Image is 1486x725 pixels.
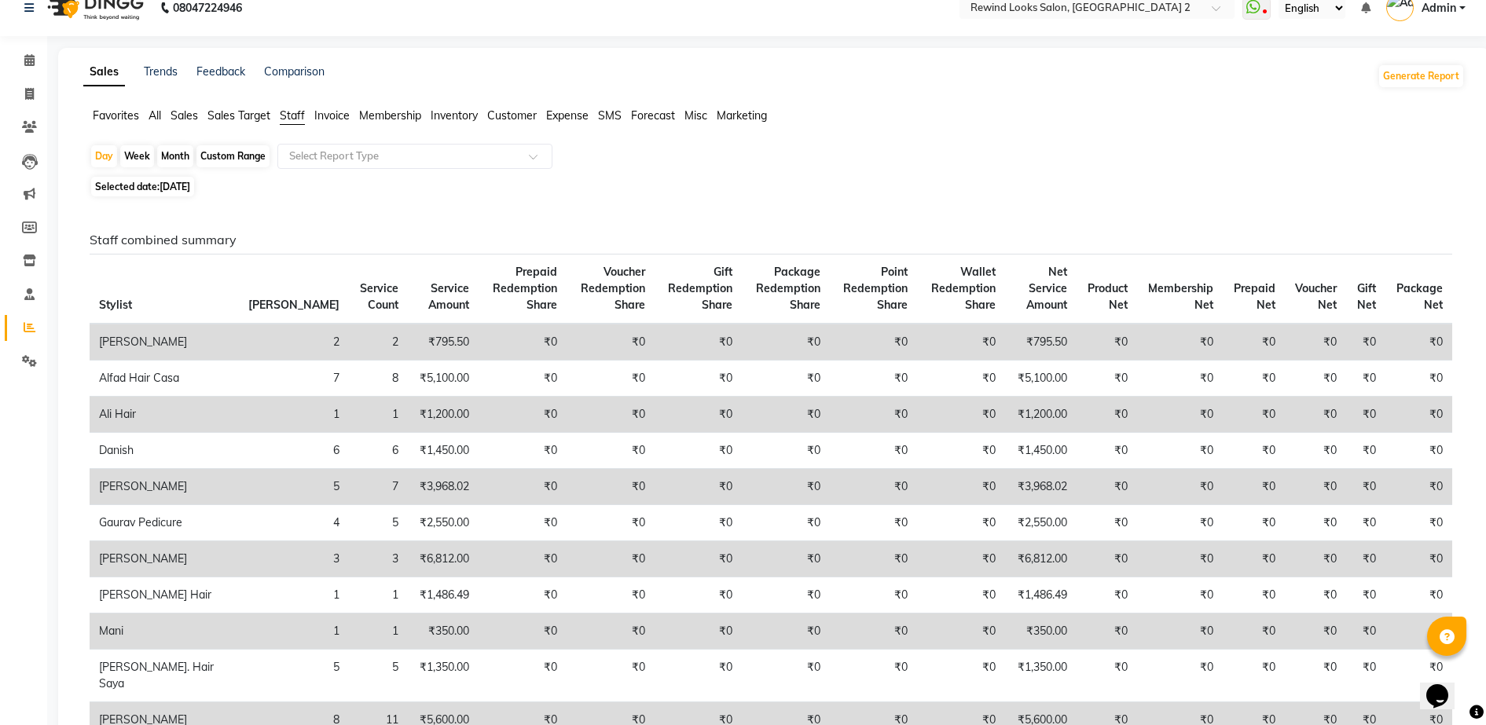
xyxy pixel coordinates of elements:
td: ₹0 [655,469,741,505]
span: Customer [487,108,537,123]
td: 6 [349,433,409,469]
span: Favorites [93,108,139,123]
td: ₹0 [1223,613,1285,650]
td: ₹0 [1137,469,1223,505]
td: ₹0 [567,433,655,469]
td: Alfad Hair Casa [90,361,239,397]
td: Ali Hair [90,397,239,433]
td: ₹0 [1223,469,1285,505]
td: ₹0 [1077,433,1137,469]
td: ₹0 [567,541,655,577]
span: Staff [280,108,305,123]
td: ₹0 [567,577,655,613]
td: ₹2,550.00 [408,505,479,541]
td: ₹1,486.49 [1005,577,1077,613]
td: 2 [239,324,349,361]
td: ₹0 [1285,469,1347,505]
td: ₹0 [830,577,917,613]
td: ₹0 [567,650,655,702]
td: ₹1,350.00 [408,650,479,702]
td: ₹0 [479,433,567,469]
td: Mani [90,613,239,650]
button: Generate Report [1379,65,1463,87]
td: 8 [349,361,409,397]
td: ₹1,450.00 [1005,433,1077,469]
td: ₹0 [1346,433,1385,469]
td: ₹0 [655,541,741,577]
td: ₹0 [655,324,741,361]
td: 5 [239,469,349,505]
span: Package Net [1396,281,1443,312]
td: ₹0 [917,397,1005,433]
td: ₹0 [1137,650,1223,702]
span: Forecast [631,108,675,123]
td: 5 [349,650,409,702]
td: ₹0 [1346,469,1385,505]
td: ₹0 [830,650,917,702]
td: ₹0 [830,541,917,577]
td: ₹0 [1285,361,1347,397]
td: ₹0 [479,469,567,505]
span: Service Amount [428,281,469,312]
td: ₹5,100.00 [1005,361,1077,397]
span: Voucher Redemption Share [581,265,645,312]
td: ₹0 [917,433,1005,469]
span: Expense [546,108,589,123]
td: ₹0 [567,469,655,505]
td: ₹0 [1077,577,1137,613]
td: ₹0 [1285,650,1347,702]
td: Danish [90,433,239,469]
td: [PERSON_NAME] [90,469,239,505]
td: ₹0 [830,361,917,397]
span: All [149,108,161,123]
span: Gift Net [1357,281,1376,312]
td: ₹0 [917,361,1005,397]
td: ₹0 [1346,650,1385,702]
td: ₹0 [1223,505,1285,541]
td: ₹0 [567,361,655,397]
td: ₹0 [917,577,1005,613]
td: ₹0 [1223,433,1285,469]
td: 1 [349,397,409,433]
td: ₹0 [1385,469,1452,505]
td: ₹0 [742,324,831,361]
span: Sales Target [207,108,270,123]
td: ₹0 [917,613,1005,650]
span: Inventory [431,108,478,123]
span: Gift Redemption Share [668,265,732,312]
td: ₹0 [1077,324,1137,361]
td: 1 [349,613,409,650]
td: ₹0 [917,324,1005,361]
td: Gaurav Pedicure [90,505,239,541]
td: ₹0 [1285,541,1347,577]
td: ₹0 [479,650,567,702]
td: ₹0 [1346,505,1385,541]
td: ₹0 [742,397,831,433]
td: ₹0 [655,361,741,397]
td: ₹350.00 [408,613,479,650]
td: ₹0 [479,324,567,361]
td: ₹0 [917,650,1005,702]
td: ₹0 [1385,505,1452,541]
td: ₹0 [1285,397,1347,433]
td: 4 [239,505,349,541]
td: [PERSON_NAME] Hair [90,577,239,613]
td: 7 [239,361,349,397]
td: ₹0 [655,577,741,613]
td: ₹0 [1077,397,1137,433]
span: Prepaid Redemption Share [493,265,557,312]
td: ₹0 [742,541,831,577]
td: ₹0 [479,361,567,397]
td: ₹0 [1223,650,1285,702]
span: Selected date: [91,177,194,196]
td: ₹0 [655,505,741,541]
span: Net Service Amount [1026,265,1067,312]
td: ₹0 [1346,397,1385,433]
td: ₹0 [1385,577,1452,613]
td: 1 [239,613,349,650]
td: ₹0 [567,397,655,433]
div: Month [157,145,193,167]
td: ₹3,968.02 [1005,469,1077,505]
td: ₹0 [1385,397,1452,433]
td: ₹1,486.49 [408,577,479,613]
